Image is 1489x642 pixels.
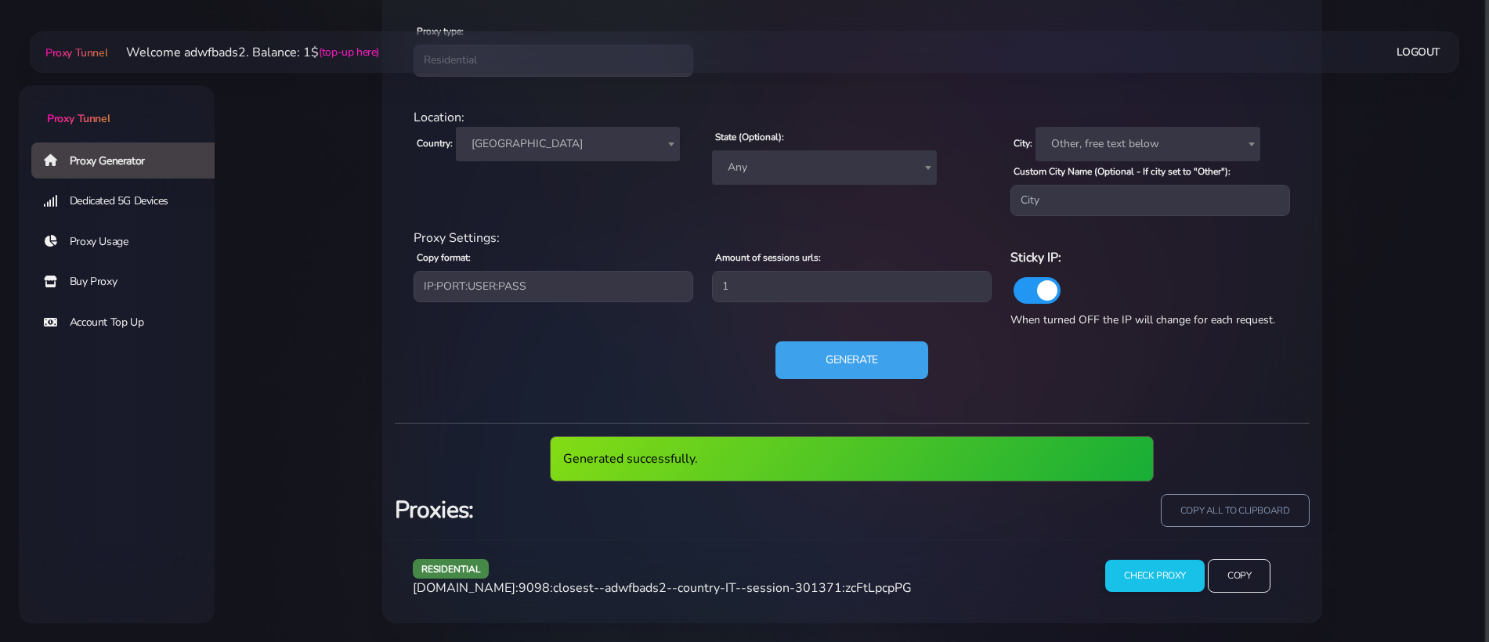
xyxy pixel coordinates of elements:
iframe: Webchat Widget [1413,566,1469,622]
li: Welcome adwfbads2. Balance: 1$ [107,43,379,62]
label: Country: [417,136,453,150]
a: Proxy Usage [31,224,227,260]
label: State (Optional): [715,130,784,144]
h3: Proxies: [395,494,843,526]
label: Custom City Name (Optional - If city set to "Other"): [1014,164,1231,179]
span: Other, free text below [1045,133,1251,155]
a: Account Top Up [31,305,227,341]
span: Any [712,150,937,185]
label: Copy format: [417,251,471,265]
button: Generate [775,341,928,379]
a: Buy Proxy [31,264,227,300]
label: Amount of sessions urls: [715,251,821,265]
input: Check Proxy [1105,560,1205,592]
label: Proxy type: [417,24,464,38]
a: (top-up here) [319,44,379,60]
input: copy all to clipboard [1161,494,1310,528]
span: Italy [465,133,671,155]
div: Location: [404,108,1300,127]
div: Generated successfully. [550,436,1154,481]
span: [DOMAIN_NAME]:9098:closest--adwfbads2--country-IT--session-301371:zcFtLpcpPG [413,579,912,597]
input: City [1010,185,1290,216]
span: Italy [456,127,681,161]
span: When turned OFF the IP will change for each request. [1010,312,1275,327]
div: Proxy Settings: [404,229,1300,247]
span: Any [721,157,927,179]
span: Other, free text below [1035,127,1260,161]
a: Logout [1397,38,1440,67]
span: Proxy Tunnel [45,45,107,60]
h6: Sticky IP: [1010,247,1290,268]
a: Proxy Generator [31,142,227,179]
span: Proxy Tunnel [47,111,110,126]
label: City: [1014,136,1032,150]
span: residential [413,559,490,579]
a: Proxy Tunnel [19,85,215,127]
a: Proxy Tunnel [42,40,107,65]
a: Dedicated 5G Devices [31,183,227,219]
input: Copy [1208,559,1270,593]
